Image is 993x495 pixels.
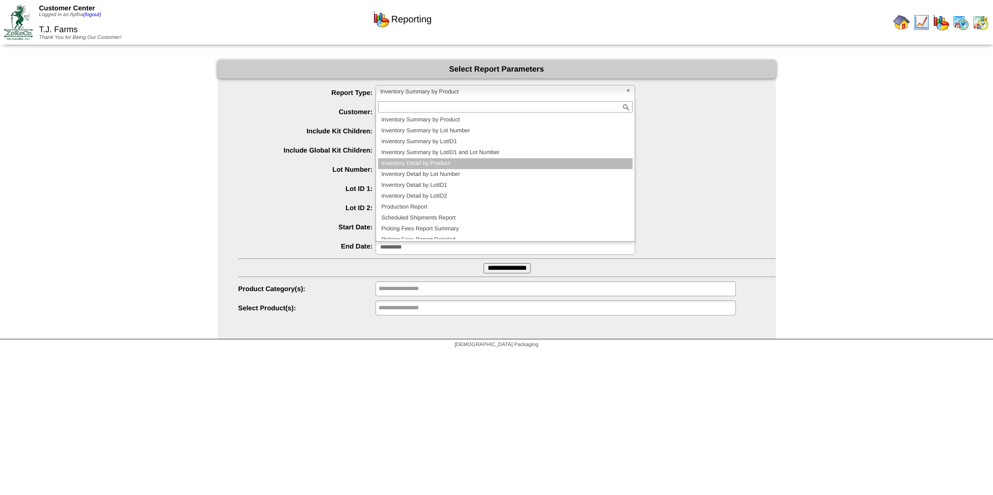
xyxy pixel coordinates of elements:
label: Select Product(s): [238,304,376,312]
li: Picking Fees Report Summary [378,224,633,235]
div: Select Report Parameters [218,60,776,78]
span: Logged in as Apfna [39,12,101,18]
span: Reporting [391,14,432,25]
img: ZoRoCo_Logo(Green%26Foil)%20jpg.webp [4,5,33,39]
span: Customer Center [39,4,95,12]
img: graph.gif [373,11,390,27]
img: calendarprod.gif [952,14,969,31]
span: Thank You for Being Our Customer! [39,35,122,40]
label: Lot ID 1: [238,185,376,192]
li: Inventory Detail by Product [378,158,633,169]
span: T.J. Farms [238,104,776,116]
label: Start Date: [238,223,376,231]
li: Scheduled Shipments Report [378,213,633,224]
label: Customer: [238,108,376,116]
span: Inventory Summary by Product [380,86,621,98]
label: Lot Number: [238,166,376,173]
label: End Date: [238,242,376,250]
label: Product Category(s): [238,285,376,293]
li: Inventory Summary by Product [378,115,633,126]
label: Include Global Kit Children: [238,146,376,154]
li: Inventory Detail by LotID2 [378,191,633,202]
li: Inventory Summary by Lot Number [378,126,633,136]
label: Report Type: [238,89,376,97]
li: Inventory Detail by Lot Number [378,169,633,180]
li: Inventory Summary by LotID1 [378,136,633,147]
li: Inventory Summary by LotID1 and Lot Number [378,147,633,158]
label: Include Kit Children: [238,127,376,135]
img: home.gif [893,14,910,31]
img: calendarinout.gif [972,14,989,31]
label: Lot ID 2: [238,204,376,212]
img: line_graph.gif [913,14,930,31]
span: [DEMOGRAPHIC_DATA] Packaging [454,342,538,348]
li: Inventory Detail by LotID1 [378,180,633,191]
li: Production Report [378,202,633,213]
img: graph.gif [933,14,949,31]
li: Picking Fees Report Detailed [378,235,633,245]
a: (logout) [84,12,101,18]
span: T.J. Farms [39,25,78,34]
